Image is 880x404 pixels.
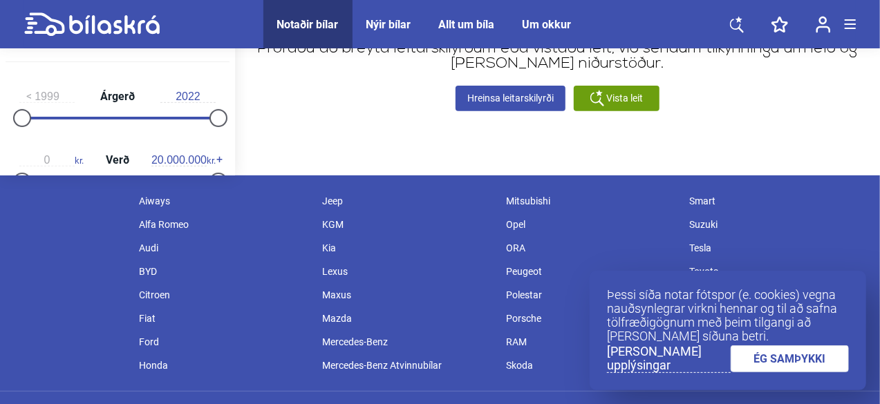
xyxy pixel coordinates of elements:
a: Notaðir bílar [277,18,339,31]
img: user-login.svg [816,16,831,33]
div: Honda [132,354,316,377]
div: KGM [315,213,499,236]
div: Smart [682,189,866,213]
div: BYD [132,260,316,283]
div: Opel [499,213,683,236]
div: Mazda [315,307,499,330]
div: Jeep [315,189,499,213]
div: Suzuki [682,213,866,236]
div: Porsche [499,307,683,330]
div: Citroen [132,283,316,307]
div: Peugeot [499,260,683,283]
a: Nýir bílar [366,18,411,31]
div: Mercedes-Benz Atvinnubílar [315,354,499,377]
div: Tesla [682,236,866,260]
div: Aiways [132,189,316,213]
div: Alfa Romeo [132,213,316,236]
div: RAM [499,330,683,354]
a: Hreinsa leitarskilyrði [456,86,565,111]
span: Verð [102,155,133,166]
div: Audi [132,236,316,260]
div: Maxus [315,283,499,307]
div: Skoda [499,354,683,377]
a: [PERSON_NAME] upplýsingar [607,345,731,373]
a: Um okkur [523,18,572,31]
p: Prófaðu að breyta leitarskilyrðum eða vistaðu leit, við sendum tilkynningu um leið og [PERSON_NAM... [256,41,859,72]
a: ÉG SAMÞYKKI [731,345,850,372]
div: Fiat [132,307,316,330]
div: Polestar [499,283,683,307]
div: Lexus [315,260,499,283]
div: Kia [315,236,499,260]
span: kr. [19,154,84,166]
div: Toyota [682,260,866,283]
div: ORA [499,236,683,260]
a: Allt um bíla [439,18,495,31]
div: Ford [132,330,316,354]
span: Vista leit [607,91,644,106]
p: Þessi síða notar fótspor (e. cookies) vegna nauðsynlegrar virkni hennar og til að safna tölfræðig... [607,288,849,343]
div: Mitsubishi [499,189,683,213]
span: kr. [151,154,216,166]
span: Árgerð [97,91,138,102]
div: Mercedes-Benz [315,330,499,354]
